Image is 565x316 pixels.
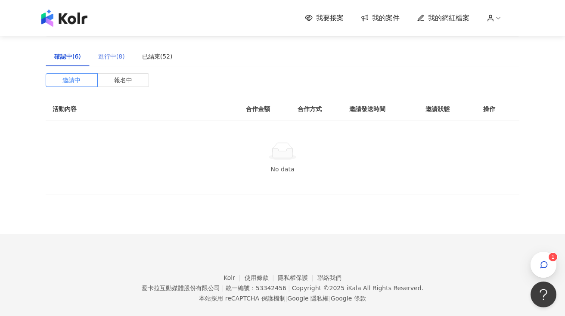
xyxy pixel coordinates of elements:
[41,9,87,27] img: logo
[342,97,419,121] th: 邀請發送時間
[549,253,557,261] sup: 1
[46,97,218,121] th: 活動內容
[224,274,244,281] a: Kolr
[56,164,509,174] div: No data
[199,293,366,304] span: 本站採用 reCAPTCHA 保護機制
[222,285,224,291] span: |
[531,282,556,307] iframe: Help Scout Beacon - Open
[239,97,291,121] th: 合作金額
[305,13,344,23] a: 我要接案
[142,285,220,291] div: 愛卡拉互動媒體股份有限公司
[54,52,81,61] div: 確認中(6)
[316,13,344,23] span: 我要接案
[531,252,556,278] button: 1
[417,13,469,23] a: 我的網紅檔案
[551,254,555,260] span: 1
[291,97,342,121] th: 合作方式
[476,97,519,121] th: 操作
[361,13,400,23] a: 我的案件
[317,274,341,281] a: 聯絡我們
[292,285,423,291] div: Copyright © 2025 All Rights Reserved.
[245,274,278,281] a: 使用條款
[114,74,132,87] span: 報名中
[372,13,400,23] span: 我的案件
[226,285,286,291] div: 統一編號：53342456
[288,285,290,291] span: |
[62,74,81,87] span: 邀請中
[419,97,476,121] th: 邀請狀態
[287,295,329,302] a: Google 隱私權
[142,52,173,61] div: 已結束(52)
[98,52,125,61] div: 進行中(8)
[347,285,361,291] a: iKala
[278,274,317,281] a: 隱私權保護
[331,295,366,302] a: Google 條款
[286,295,288,302] span: |
[329,295,331,302] span: |
[428,13,469,23] span: 我的網紅檔案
